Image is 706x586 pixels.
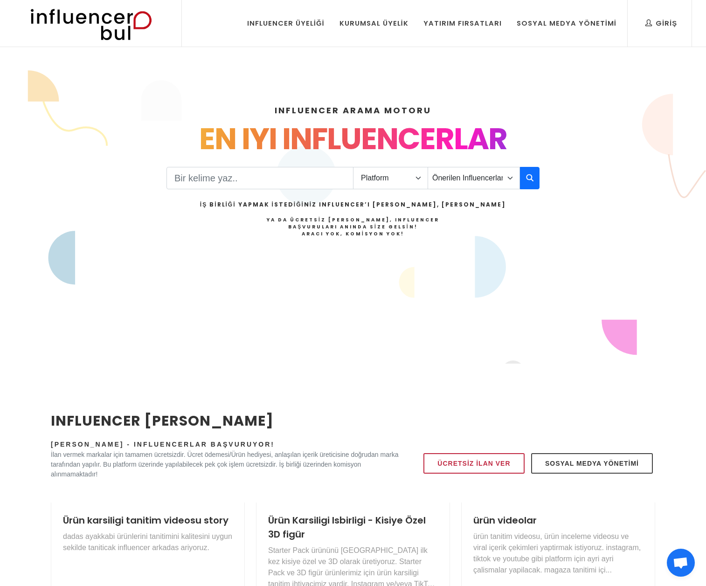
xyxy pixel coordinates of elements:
div: Açık sohbet [667,549,695,577]
div: Kurumsal Üyelik [339,18,408,28]
h2: INFLUENCER [PERSON_NAME] [51,410,399,431]
h2: İş Birliği Yapmak İstediğiniz Influencer’ı [PERSON_NAME], [PERSON_NAME] [200,200,506,209]
p: dadas ayakkabi ürünlerini tanitimini kalitesini uygun sekilde taniticak influencer arkadas ariyoruz. [63,531,233,553]
div: Yatırım Fırsatları [423,18,502,28]
span: Sosyal Medya Yönetimi [545,458,639,469]
div: Influencer Üyeliği [247,18,325,28]
a: Ürün Karsiligi Isbirligi - Kisiye Özel 3D figür [268,514,426,541]
h4: INFLUENCER ARAMA MOTORU [51,104,655,117]
a: Sosyal Medya Yönetimi [531,453,653,474]
span: [PERSON_NAME] - Influencerlar Başvuruyor! [51,441,275,448]
a: ürün videolar [473,514,537,527]
div: Giriş [645,18,677,28]
strong: Aracı Yok, Komisyon Yok! [302,230,404,237]
div: Sosyal Medya Yönetimi [517,18,616,28]
div: EN IYI INFLUENCERLAR [51,117,655,161]
input: Search [166,167,353,189]
a: Ürün karsiligi tanitim videosu story [63,514,228,527]
p: ürün tanitim videosu, ürün inceleme videosu ve viral içerik çekimleri yaptirmak istiyoruz. instag... [473,531,643,576]
h4: Ya da Ücretsiz [PERSON_NAME], Influencer Başvuruları Anında Size Gelsin! [200,216,506,237]
span: Ücretsiz İlan Ver [437,458,510,469]
p: İlan vermek markalar için tamamen ücretsizdir. Ücret ödemesi/Ürün hediyesi, anlaşılan içerik üret... [51,450,399,479]
a: Ücretsiz İlan Ver [423,453,524,474]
